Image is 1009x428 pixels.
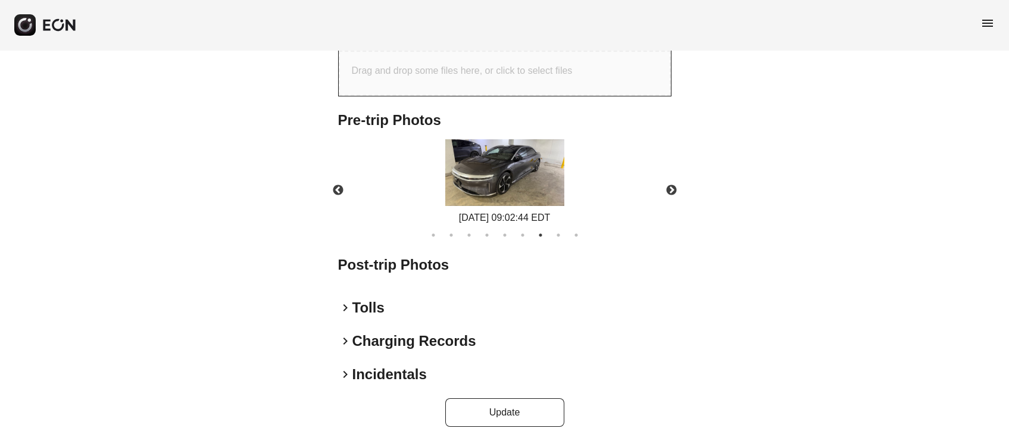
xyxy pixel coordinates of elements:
[445,139,564,207] img: https://fastfleet.me/rails/active_storage/blobs/redirect/eyJfcmFpbHMiOnsibWVzc2FnZSI6IkJBaHBBMk51...
[535,229,546,241] button: 7
[317,170,359,211] button: Previous
[338,255,671,274] h2: Post-trip Photos
[338,334,352,348] span: keyboard_arrow_right
[352,332,476,351] h2: Charging Records
[552,229,564,241] button: 8
[445,211,564,225] div: [DATE] 09:02:44 EDT
[570,229,582,241] button: 9
[445,229,457,241] button: 2
[651,170,692,211] button: Next
[481,229,493,241] button: 4
[338,111,671,130] h2: Pre-trip Photos
[352,365,427,384] h2: Incidentals
[463,229,475,241] button: 3
[445,398,564,427] button: Update
[352,298,385,317] h2: Tolls
[980,16,995,30] span: menu
[517,229,529,241] button: 6
[499,229,511,241] button: 5
[338,301,352,315] span: keyboard_arrow_right
[338,367,352,382] span: keyboard_arrow_right
[427,229,439,241] button: 1
[352,64,573,78] p: Drag and drop some files here, or click to select files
